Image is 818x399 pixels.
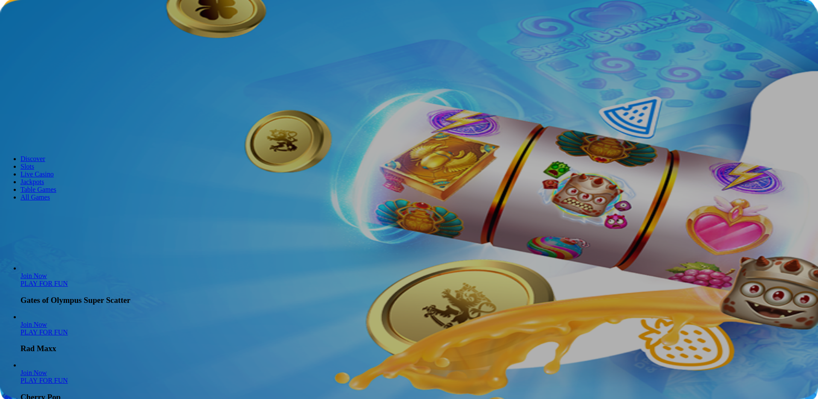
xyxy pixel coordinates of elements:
[21,272,47,279] span: Join Now
[21,170,54,178] a: Live Casino
[21,163,34,170] a: Slots
[21,194,50,201] a: All Games
[21,377,68,384] a: Cherry Pop
[21,344,815,353] h3: Rad Maxx
[21,186,56,193] a: Table Games
[21,178,44,185] a: Jackpots
[21,280,68,287] a: Gates of Olympus Super Scatter
[21,296,815,305] h3: Gates of Olympus Super Scatter
[3,141,815,201] nav: Lobby
[21,369,47,376] span: Join Now
[21,369,47,376] a: Cherry Pop
[21,329,68,336] a: Rad Maxx
[21,155,45,162] a: Discover
[21,264,815,305] article: Gates of Olympus Super Scatter
[21,321,47,328] span: Join Now
[21,313,815,354] article: Rad Maxx
[21,321,47,328] a: Rad Maxx
[3,141,815,217] header: Lobby
[21,272,47,279] a: Gates of Olympus Super Scatter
